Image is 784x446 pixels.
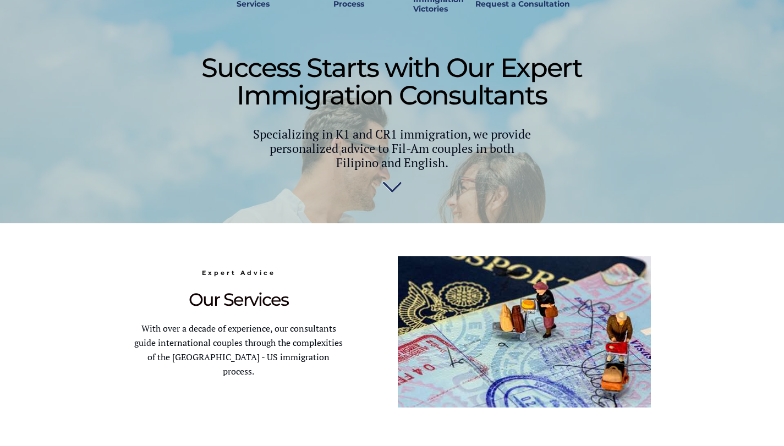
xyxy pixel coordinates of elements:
[201,52,582,111] span: Success Starts with Our Expert Immigration Consultants
[189,289,288,310] span: Our Services
[253,126,531,170] span: Specializing in K1 and CR1 immigration, we provide personalized advice to Fil-Am couples in both ...
[134,322,343,377] span: With over a decade of experience, our consultants guide international couples through the complex...
[202,269,276,277] span: Expert Advice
